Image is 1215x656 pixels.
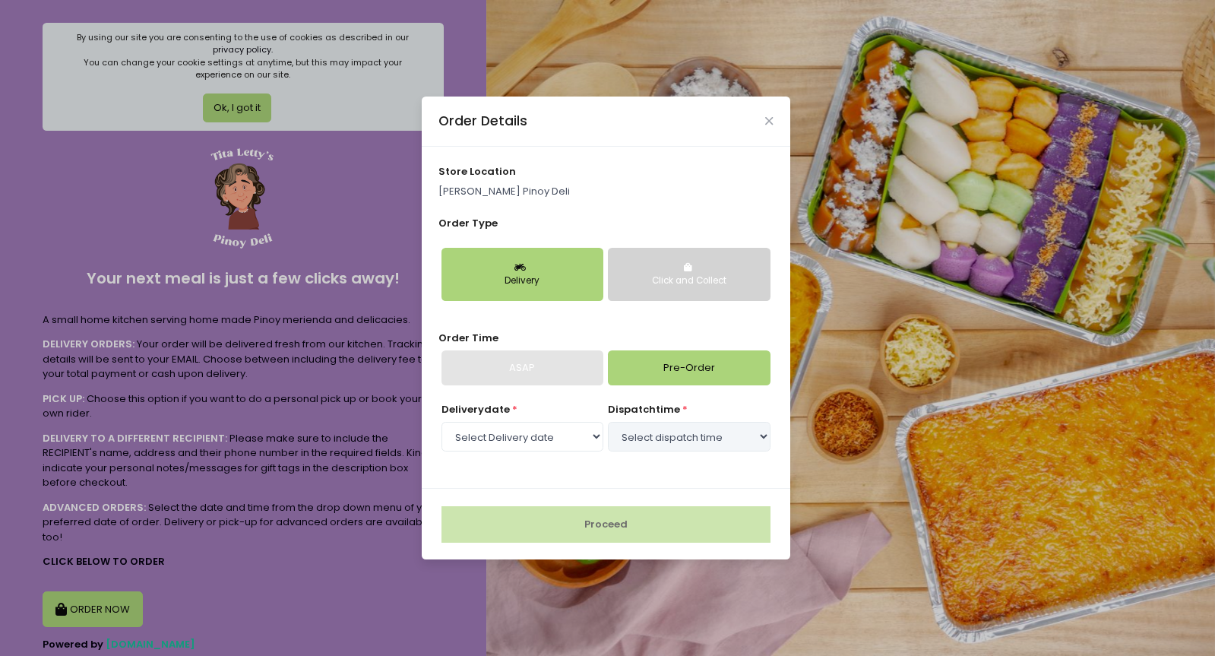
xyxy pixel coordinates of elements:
div: Click and Collect [619,274,759,288]
button: Close [765,117,773,125]
div: Order Details [438,111,527,131]
button: Delivery [441,248,603,301]
span: dispatch time [608,402,680,417]
span: Order Time [438,331,498,345]
span: Delivery date [441,402,510,417]
button: Proceed [441,506,770,543]
div: Delivery [452,274,593,288]
span: Order Type [438,216,498,230]
span: store location [438,164,516,179]
button: Click and Collect [608,248,770,301]
p: [PERSON_NAME] Pinoy Deli [438,184,773,199]
a: Pre-Order [608,350,770,385]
